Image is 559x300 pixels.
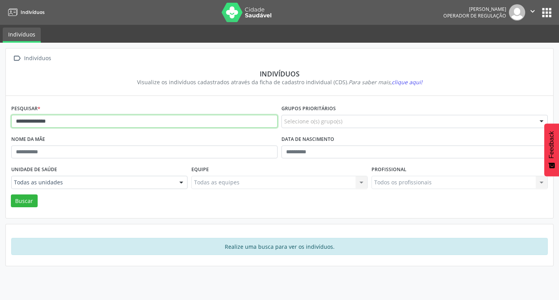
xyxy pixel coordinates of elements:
[548,131,555,158] span: Feedback
[11,134,45,146] label: Nome da mãe
[191,164,209,176] label: Equipe
[23,53,52,64] div: Indivíduos
[281,134,334,146] label: Data de nascimento
[372,164,406,176] label: Profissional
[544,123,559,176] button: Feedback - Mostrar pesquisa
[281,103,336,115] label: Grupos prioritários
[11,164,57,176] label: Unidade de saúde
[11,194,38,208] button: Buscar
[284,117,342,125] span: Selecione o(s) grupo(s)
[11,53,23,64] i: 
[528,7,537,16] i: 
[11,238,548,255] div: Realize uma busca para ver os indivíduos.
[509,4,525,21] img: img
[540,6,554,19] button: apps
[17,69,542,78] div: Indivíduos
[525,4,540,21] button: 
[11,103,40,115] label: Pesquisar
[14,179,172,186] span: Todas as unidades
[443,6,506,12] div: [PERSON_NAME]
[21,9,45,16] span: Indivíduos
[17,78,542,86] div: Visualize os indivíduos cadastrados através da ficha de cadastro individual (CDS).
[5,6,45,19] a: Indivíduos
[443,12,506,19] span: Operador de regulação
[392,78,422,86] span: clique aqui!
[3,28,41,43] a: Indivíduos
[349,78,422,86] i: Para saber mais,
[11,53,52,64] a:  Indivíduos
